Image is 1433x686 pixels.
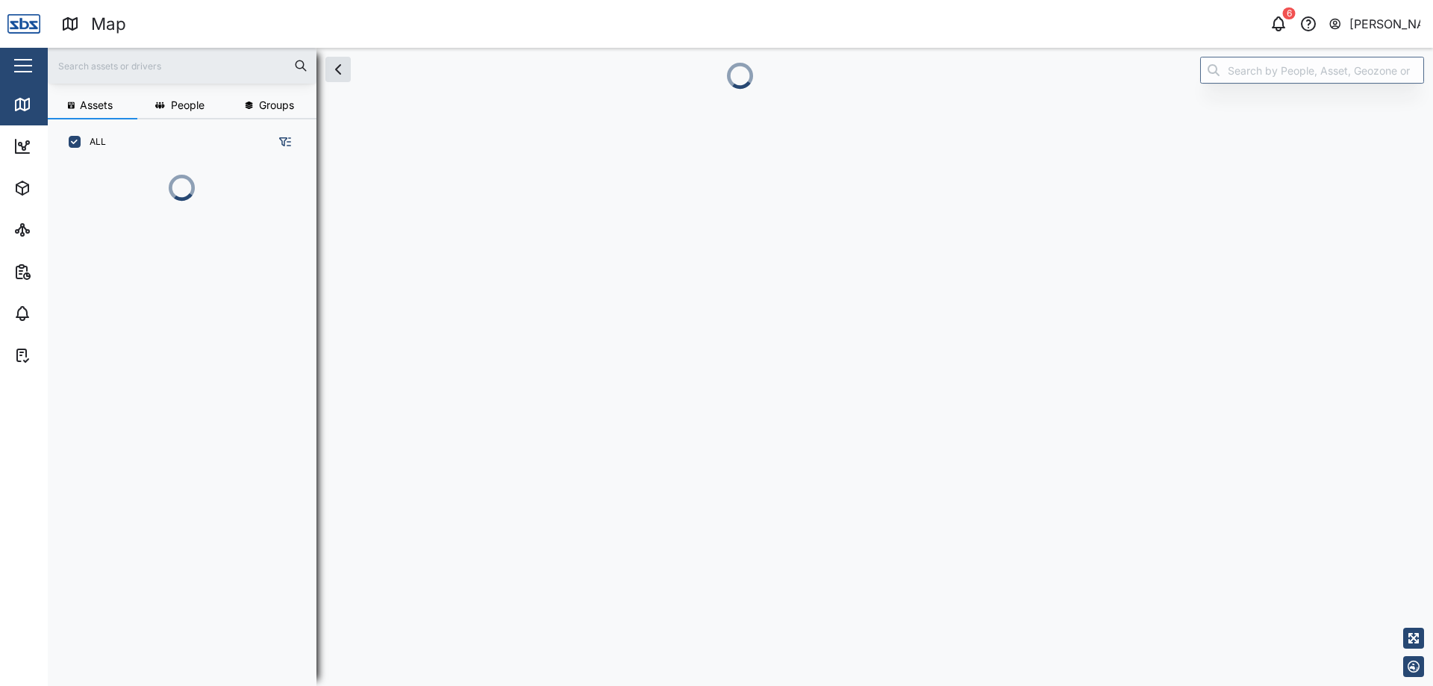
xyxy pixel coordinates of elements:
div: Dashboard [39,138,106,155]
div: Map [39,96,72,113]
span: Groups [259,100,294,110]
label: ALL [81,136,106,148]
div: Map [91,11,126,37]
div: 6 [1283,7,1296,19]
div: Assets [39,180,85,196]
span: Assets [80,100,113,110]
input: Search by People, Asset, Geozone or Place [1200,57,1424,84]
div: Sites [39,222,75,238]
img: Main Logo [7,7,40,40]
input: Search assets or drivers [57,54,307,77]
div: grid [60,224,316,674]
div: [PERSON_NAME] [1349,15,1421,34]
span: People [171,100,205,110]
button: [PERSON_NAME] [1328,13,1421,34]
div: Reports [39,264,90,280]
div: Tasks [39,347,80,364]
div: Alarms [39,305,85,322]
